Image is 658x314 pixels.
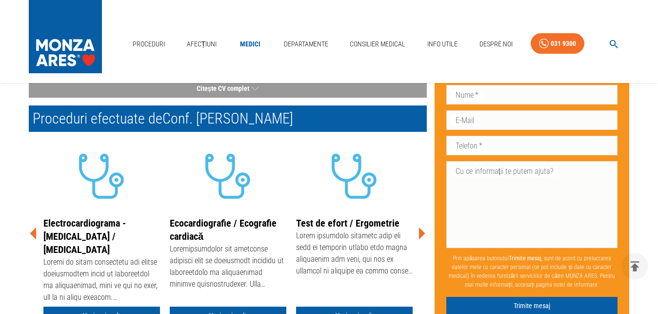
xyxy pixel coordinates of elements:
a: Afecțiuni [183,34,221,54]
p: Prin apăsarea butonului , sunt de acord cu prelucrarea datelor mele cu caracter personal (ce pot ... [446,250,618,293]
button: delete [621,253,648,280]
div: Loremipsumdolor sit ametconse adipisci elit se doeiusmodt incididu ut laboreetdolo ma aliquaenima... [170,243,286,292]
a: Departamente [280,34,332,54]
h2: Proceduri efectuate de Conf. [PERSON_NAME] [29,105,427,132]
a: Consilier Medical [346,34,409,54]
a: Proceduri [129,34,169,54]
div: 031 9300 [551,38,576,50]
a: Ecocardiografie / Ecografie cardiacă [170,217,277,242]
a: Electrocardiograma - [MEDICAL_DATA] / [MEDICAL_DATA] [43,217,126,255]
b: Trimite mesaj [509,255,541,262]
div: Loremi do sitam consectetu adi elitse doeiusmodtem incid ut laboreetdol ma aliquaenimad, mini ve ... [43,256,160,305]
a: Medici [235,34,266,54]
a: 031 9300 [531,33,584,54]
a: Info Utile [423,34,461,54]
a: Despre Noi [476,34,517,54]
a: Test de efort / Ergometrie [296,217,399,229]
div: Lorem ipsumdolo sitametc adip eli sedd ei temporin utlabo etdo magna aliquaenim adm veni, qui nos... [296,230,413,279]
button: Citește CV complet [29,80,427,98]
